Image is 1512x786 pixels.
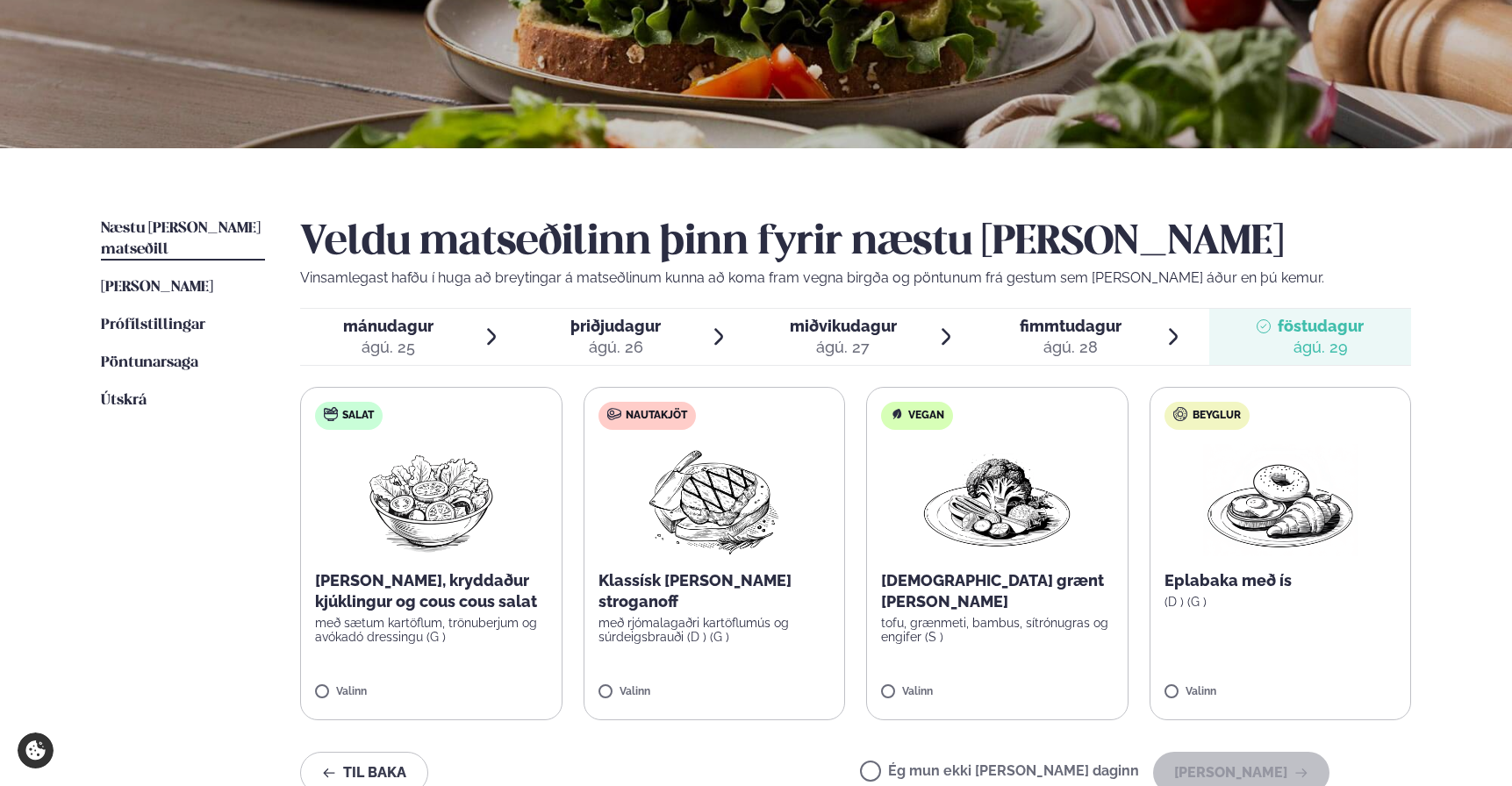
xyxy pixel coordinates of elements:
span: [PERSON_NAME] [101,280,213,295]
span: Næstu [PERSON_NAME] matseðill [101,221,261,257]
a: Cookie settings [18,732,54,768]
span: Pöntunarsaga [101,355,198,370]
img: Vegan.svg [890,407,904,421]
div: ágú. 27 [790,337,897,358]
div: ágú. 29 [1278,337,1364,358]
span: fimmtudagur [1020,317,1121,335]
span: Nautakjöt [626,409,687,423]
h2: Veldu matseðilinn þinn fyrir næstu [PERSON_NAME] [300,218,1411,268]
span: Útskrá [101,393,147,408]
p: Klassísk [PERSON_NAME] stroganoff [598,570,831,612]
span: Beyglur [1193,409,1241,423]
img: bagle-new-16px.svg [1173,407,1188,421]
img: Salad.png [354,444,509,556]
a: Prófílstillingar [101,315,205,336]
a: Pöntunarsaga [101,353,198,374]
span: Vegan [908,409,944,423]
span: þriðjudagur [570,317,661,335]
img: Croissant.png [1203,444,1358,556]
p: (D ) (G ) [1164,595,1397,609]
img: Vegan.png [920,444,1074,556]
p: Vinsamlegast hafðu í huga að breytingar á matseðlinum kunna að koma fram vegna birgða og pöntunum... [300,268,1411,289]
img: Beef-Meat.png [636,444,792,556]
p: [DEMOGRAPHIC_DATA] grænt [PERSON_NAME] [881,570,1114,612]
p: Eplabaka með ís [1164,570,1397,591]
span: Prófílstillingar [101,318,205,332]
div: ágú. 25 [343,337,434,358]
p: [PERSON_NAME], kryddaður kjúklingur og cous cous salat [315,570,548,612]
p: tofu, grænmeti, bambus, sítrónugras og engifer (S ) [881,616,1114,644]
img: beef.svg [607,407,621,421]
span: Salat [342,409,374,423]
div: ágú. 26 [570,337,661,358]
span: föstudagur [1278,317,1364,335]
p: með sætum kartöflum, trönuberjum og avókadó dressingu (G ) [315,616,548,644]
a: Útskrá [101,390,147,411]
span: mánudagur [343,317,434,335]
div: ágú. 28 [1020,337,1121,358]
span: miðvikudagur [790,317,897,335]
a: Næstu [PERSON_NAME] matseðill [101,218,265,261]
a: [PERSON_NAME] [101,277,213,298]
img: salad.svg [324,407,338,421]
p: með rjómalagaðri kartöflumús og súrdeigsbrauði (D ) (G ) [598,616,831,644]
